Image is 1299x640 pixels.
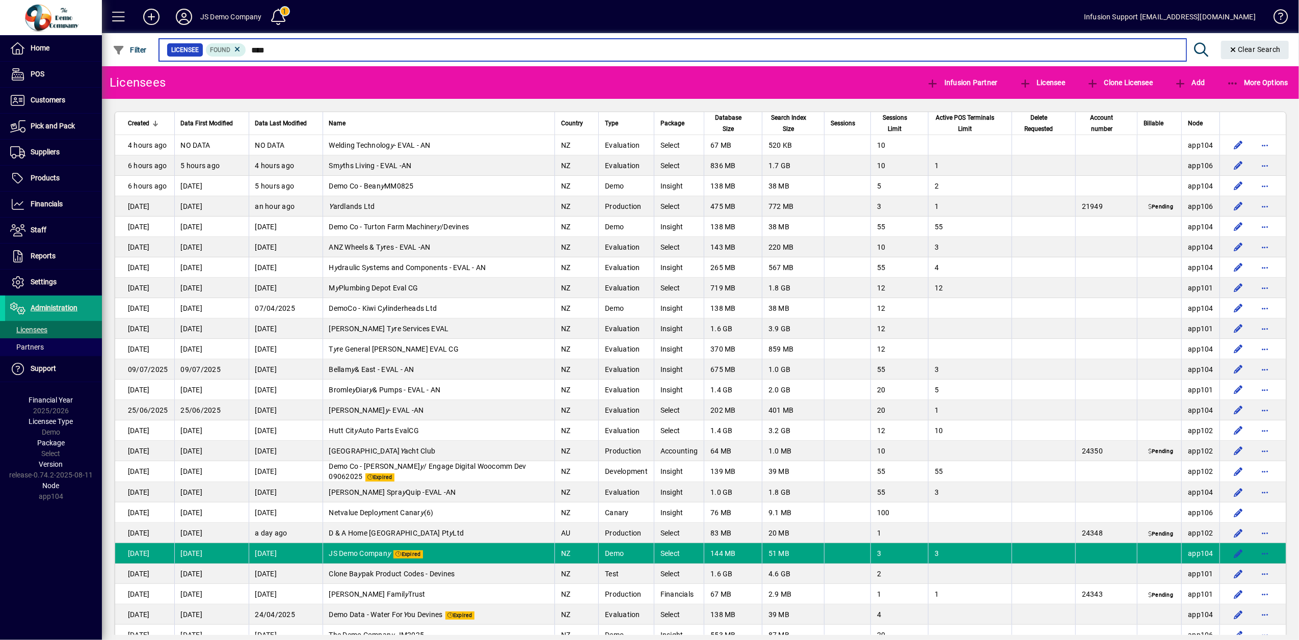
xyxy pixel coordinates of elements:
[1257,382,1273,398] button: More options
[554,339,598,359] td: NZ
[554,380,598,400] td: NZ
[174,339,249,359] td: [DATE]
[605,118,648,129] div: Type
[924,73,1000,92] button: Infusion Partner
[174,318,249,339] td: [DATE]
[352,386,356,394] em: y
[870,135,928,155] td: 10
[877,112,913,135] span: Sessions Limit
[115,380,174,400] td: [DATE]
[329,141,431,149] span: Welding Technolog - EVAL - AN
[5,36,102,61] a: Home
[704,339,761,359] td: 370 MB
[877,112,922,135] div: Sessions Limit
[5,88,102,113] a: Customers
[10,326,47,334] span: Licensees
[870,155,928,176] td: 10
[1230,280,1247,296] button: Edit
[554,298,598,318] td: NZ
[31,364,56,372] span: Support
[255,118,316,129] div: Data Last Modified
[598,196,654,217] td: Production
[1230,219,1247,235] button: Edit
[5,166,102,191] a: Products
[870,237,928,257] td: 10
[762,155,824,176] td: 1.7 GB
[249,135,323,155] td: NO DATA
[928,380,1012,400] td: 5
[115,257,174,278] td: [DATE]
[831,118,855,129] span: Sessions
[598,380,654,400] td: Evaluation
[206,43,246,57] mat-chip: Found Status: Found
[598,298,654,318] td: Demo
[1230,239,1247,255] button: Edit
[1230,157,1247,174] button: Edit
[391,325,394,333] em: y
[598,217,654,237] td: Demo
[5,356,102,382] a: Support
[598,278,654,298] td: Evaluation
[174,359,249,380] td: 09/07/2025
[1257,178,1273,194] button: More options
[1188,243,1213,251] span: app104.prod.infusionbusinesssoftware.com
[1257,280,1273,296] button: More options
[1230,341,1247,357] button: Edit
[115,155,174,176] td: 6 hours ago
[554,237,598,257] td: NZ
[598,176,654,196] td: Demo
[762,196,824,217] td: 772 MB
[660,118,684,129] span: Package
[249,339,323,359] td: [DATE]
[762,257,824,278] td: 567 MB
[598,339,654,359] td: Evaluation
[437,223,440,231] em: y
[704,318,761,339] td: 1.6 GB
[1221,41,1289,59] button: Clear
[5,218,102,243] a: Staff
[654,135,704,155] td: Select
[31,200,63,208] span: Financials
[762,217,824,237] td: 38 MB
[762,359,824,380] td: 1.0 GB
[5,114,102,139] a: Pick and Pack
[928,278,1012,298] td: 12
[380,243,384,251] em: y
[329,202,333,210] em: Y
[390,141,394,149] em: y
[31,226,46,234] span: Staff
[1257,545,1273,562] button: More options
[1257,137,1273,153] button: More options
[1075,196,1137,217] td: 21949
[1257,566,1273,582] button: More options
[1257,443,1273,459] button: More options
[335,284,339,292] em: y
[1230,484,1247,500] button: Edit
[329,243,431,251] span: ANZ Wheels & T res - EVAL -AN
[928,359,1012,380] td: 3
[249,298,323,318] td: 07/04/2025
[1230,606,1247,623] button: Edit
[1188,284,1213,292] span: app101.prod.infusionbusinesssoftware.com
[1174,78,1205,87] span: Add
[5,270,102,295] a: Settings
[554,155,598,176] td: NZ
[351,365,355,374] em: y
[31,148,60,156] span: Suppliers
[704,257,761,278] td: 265 MB
[762,380,824,400] td: 2.0 GB
[382,304,386,312] em: y
[561,118,583,129] span: Country
[31,174,60,182] span: Products
[654,176,704,196] td: Insight
[1188,345,1213,353] span: app104.prod.infusionbusinesssoftware.com
[115,339,174,359] td: [DATE]
[762,318,824,339] td: 3.9 GB
[870,176,928,196] td: 5
[1188,202,1213,210] span: app106.prod.infusionbusinesssoftware.com
[249,176,323,196] td: 5 hours ago
[1230,566,1247,582] button: Edit
[1230,525,1247,541] button: Edit
[870,359,928,380] td: 55
[110,41,149,59] button: Filter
